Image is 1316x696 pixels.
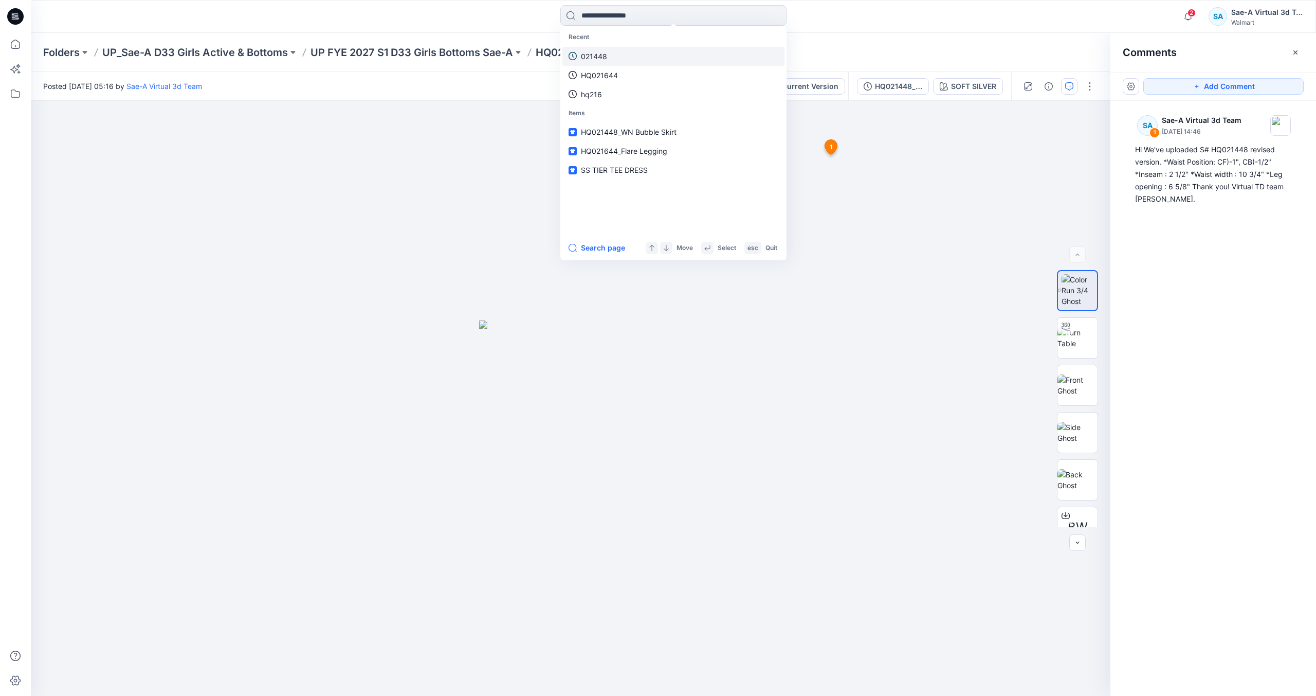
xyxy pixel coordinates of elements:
[1057,469,1098,491] img: Back Ghost
[1162,114,1241,127] p: Sae-A Virtual 3d Team
[126,82,202,91] a: Sae-A Virtual 3d Team
[581,51,607,62] p: 021448
[310,45,513,60] a: UP FYE 2027 S1 D33 Girls Bottoms Sae-A
[581,166,648,174] span: SS TIER TEE DRESS
[1137,115,1158,136] div: SA
[765,243,777,254] p: Quit
[1209,7,1227,26] div: SA
[536,45,672,60] p: HQ021448_WN Bubble Skirt
[933,78,1003,95] button: SOFT SILVER
[562,122,784,141] a: HQ021448_WN Bubble Skirt
[1040,78,1057,95] button: Details
[1123,46,1177,59] h2: Comments
[1057,422,1098,443] img: Side Ghost
[1149,128,1160,138] div: 1
[581,128,677,136] span: HQ021448_WN Bubble Skirt
[747,243,758,254] p: esc
[562,160,784,180] a: SS TIER TEE DRESS
[677,243,693,254] p: Move
[562,66,784,85] a: HQ021644
[562,47,784,66] a: 021448
[739,78,845,95] button: Back to Current Version
[562,141,784,160] a: HQ021644_Flare Legging
[562,85,784,104] a: hq216
[562,28,784,47] p: Recent
[1062,274,1097,307] img: Color Run 3/4 Ghost
[43,81,202,92] span: Posted [DATE] 05:16 by
[1143,78,1304,95] button: Add Comment
[1231,19,1303,26] div: Walmart
[102,45,288,60] a: UP_Sae-A D33 Girls Active & Bottoms
[1057,327,1098,349] img: Turn Table
[43,45,80,60] a: Folders
[1135,144,1291,205] div: Hi We've uploaded S# HQ021448 revised version. *Waist Position: CF)-1", CB)-1/2" *Inseam : 2 1/2"...
[581,89,602,100] p: hq216
[1162,127,1241,137] p: [DATE] 14:46
[581,70,618,81] p: HQ021644
[1057,374,1098,396] img: Front Ghost
[581,147,667,155] span: HQ021644_Flare Legging
[1231,6,1303,19] div: Sae-A Virtual 3d Team
[951,81,996,92] div: SOFT SILVER
[562,104,784,123] p: Items
[1068,518,1088,537] span: BW
[479,320,662,696] img: eyJhbGciOiJIUzI1NiIsImtpZCI6IjAiLCJzbHQiOiJzZXMiLCJ0eXAiOiJKV1QifQ.eyJkYXRhIjp7InR5cGUiOiJzdG9yYW...
[718,243,736,254] p: Select
[1187,9,1196,17] span: 2
[857,78,929,95] button: HQ021448_ADM_REV2_WN BUBBLE SKIRT SAEA 042125
[875,81,922,92] div: HQ021448_ADM_REV2_WN BUBBLE SKIRT SAEA 042125
[569,242,625,254] button: Search page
